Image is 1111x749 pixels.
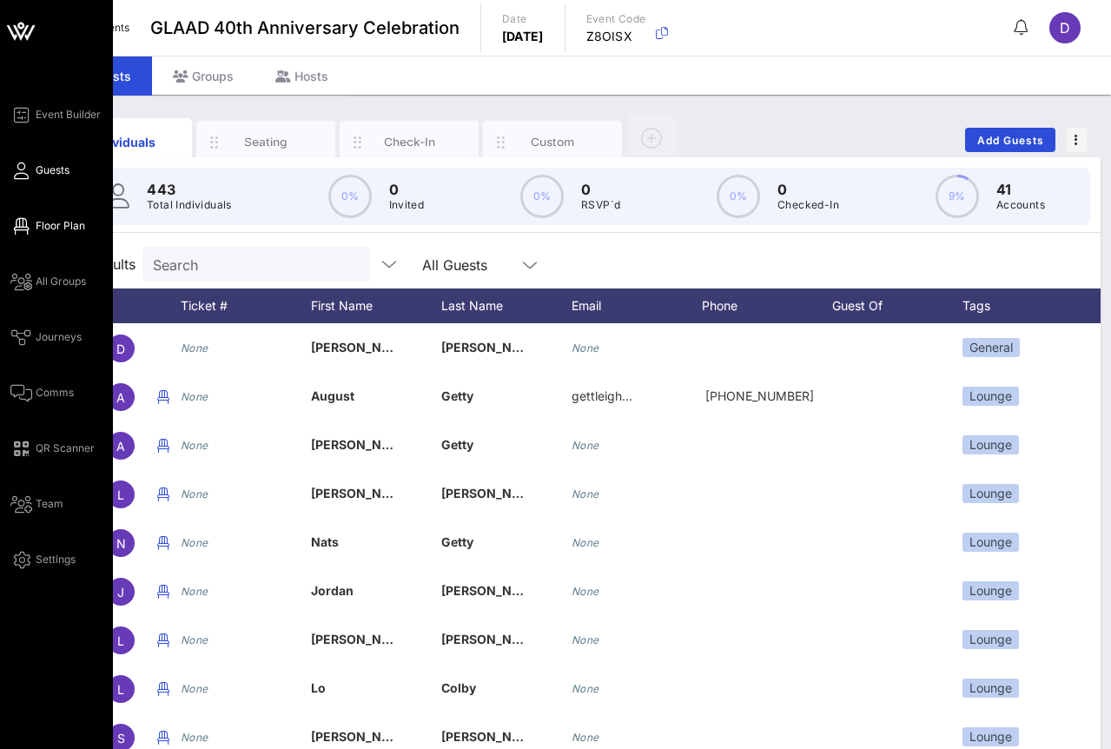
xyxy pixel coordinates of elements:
[572,536,599,549] i: None
[441,288,572,323] div: Last Name
[181,439,208,452] i: None
[84,133,162,151] div: Individuals
[311,486,413,500] span: [PERSON_NAME]
[311,680,326,695] span: Lo
[36,441,95,456] span: QR Scanner
[117,731,125,746] span: S
[586,10,646,28] p: Event Code
[441,680,476,695] span: Colby
[832,288,962,323] div: Guest Of
[117,682,124,697] span: L
[311,583,354,598] span: Jordan
[1060,19,1070,36] span: D
[152,56,255,96] div: Groups
[116,536,126,551] span: N
[422,257,487,273] div: All Guests
[962,484,1019,503] div: Lounge
[962,288,1110,323] div: Tags
[1049,12,1081,43] div: D
[572,372,632,421] p: gettleigh…
[962,581,1019,600] div: Lounge
[147,179,232,200] p: 443
[572,585,599,598] i: None
[117,585,124,600] span: J
[10,104,101,125] a: Event Builder
[572,288,702,323] div: Email
[147,196,232,214] p: Total Individuals
[572,633,599,646] i: None
[962,679,1019,698] div: Lounge
[441,340,544,355] span: [PERSON_NAME]
[502,28,544,45] p: [DATE]
[996,179,1045,200] p: 41
[962,727,1019,746] div: Lounge
[10,549,76,570] a: Settings
[311,632,413,646] span: [PERSON_NAME]
[10,494,63,514] a: Team
[36,552,76,567] span: Settings
[36,274,86,289] span: All Groups
[441,534,473,549] span: Getty
[10,382,74,403] a: Comms
[705,388,814,403] span: +13104639409
[311,534,339,549] span: Nats
[116,439,125,454] span: A
[962,533,1019,552] div: Lounge
[311,388,354,403] span: August
[581,179,620,200] p: 0
[441,729,544,744] span: [PERSON_NAME]
[181,585,208,598] i: None
[572,341,599,355] i: None
[777,196,839,214] p: Checked-In
[36,385,74,401] span: Comms
[441,632,544,646] span: [PERSON_NAME]
[181,536,208,549] i: None
[117,487,124,502] span: L
[10,215,85,236] a: Floor Plan
[962,630,1019,649] div: Lounge
[181,390,208,403] i: None
[777,179,839,200] p: 0
[311,729,413,744] span: [PERSON_NAME]
[228,134,305,150] div: Seating
[581,196,620,214] p: RSVP`d
[181,682,208,695] i: None
[962,435,1019,454] div: Lounge
[181,341,208,355] i: None
[36,329,82,345] span: Journeys
[10,327,82,348] a: Journeys
[181,633,208,646] i: None
[389,179,425,200] p: 0
[36,107,101,123] span: Event Builder
[36,496,63,512] span: Team
[572,682,599,695] i: None
[150,15,460,41] span: GLAAD 40th Anniversary Celebration
[502,10,544,28] p: Date
[116,390,125,405] span: A
[36,162,69,178] span: Guests
[441,437,473,452] span: Getty
[311,437,413,452] span: [PERSON_NAME]
[255,56,349,96] div: Hosts
[441,388,473,403] span: Getty
[572,731,599,744] i: None
[311,288,441,323] div: First Name
[389,196,425,214] p: Invited
[10,438,95,459] a: QR Scanner
[962,387,1019,406] div: Lounge
[572,487,599,500] i: None
[702,288,832,323] div: Phone
[962,338,1020,357] div: General
[572,439,599,452] i: None
[117,633,124,648] span: L
[181,487,208,500] i: None
[441,486,544,500] span: [PERSON_NAME]
[514,134,592,150] div: Custom
[371,134,448,150] div: Check-In
[976,134,1045,147] span: Add Guests
[36,218,85,234] span: Floor Plan
[311,340,413,355] span: [PERSON_NAME]
[586,28,646,45] p: Z8OISX
[965,128,1055,152] button: Add Guests
[181,288,311,323] div: Ticket #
